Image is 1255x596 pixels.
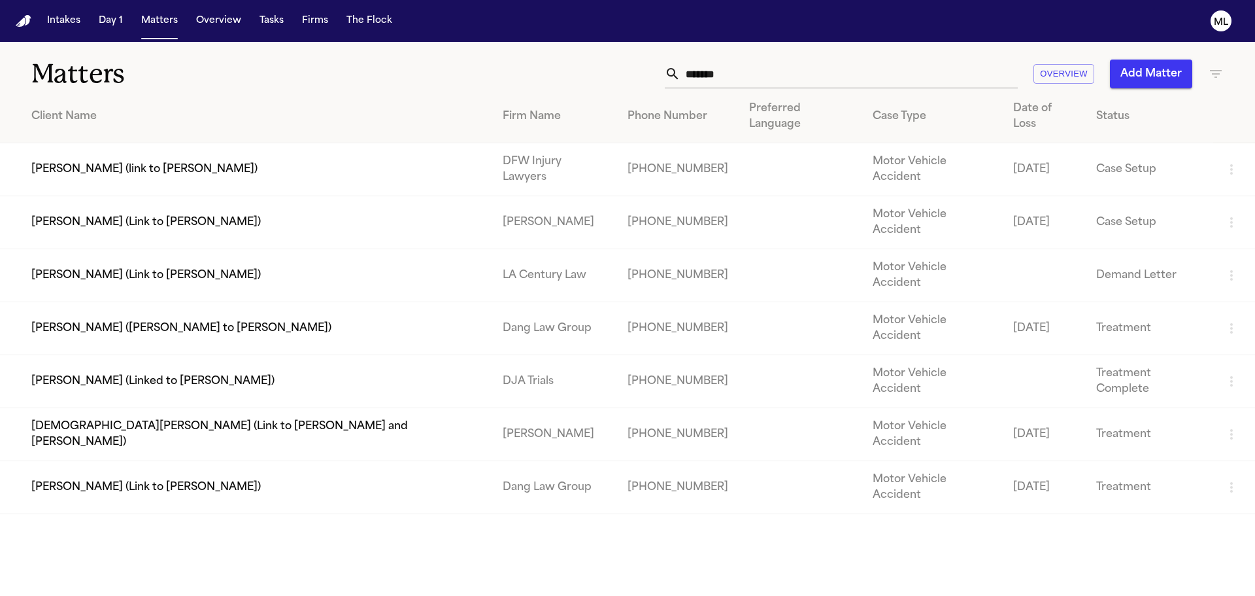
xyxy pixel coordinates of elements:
[1003,143,1086,196] td: [DATE]
[862,249,1003,302] td: Motor Vehicle Accident
[862,143,1003,196] td: Motor Vehicle Accident
[617,143,739,196] td: [PHONE_NUMBER]
[1003,461,1086,514] td: [DATE]
[1086,355,1213,408] td: Treatment Complete
[503,109,607,124] div: Firm Name
[1013,101,1075,132] div: Date of Loss
[492,249,618,302] td: LA Century Law
[862,461,1003,514] td: Motor Vehicle Accident
[31,109,482,124] div: Client Name
[1086,249,1213,302] td: Demand Letter
[862,408,1003,461] td: Motor Vehicle Accident
[1086,461,1213,514] td: Treatment
[492,302,618,355] td: Dang Law Group
[1086,302,1213,355] td: Treatment
[492,355,618,408] td: DJA Trials
[136,9,183,33] button: Matters
[862,355,1003,408] td: Motor Vehicle Accident
[617,408,739,461] td: [PHONE_NUMBER]
[1214,18,1228,27] text: ML
[492,196,618,249] td: [PERSON_NAME]
[617,355,739,408] td: [PHONE_NUMBER]
[492,408,618,461] td: [PERSON_NAME]
[617,249,739,302] td: [PHONE_NUMBER]
[1033,64,1094,84] button: Overview
[1086,143,1213,196] td: Case Setup
[16,15,31,27] a: Home
[862,302,1003,355] td: Motor Vehicle Accident
[617,302,739,355] td: [PHONE_NUMBER]
[1096,109,1203,124] div: Status
[191,9,246,33] button: Overview
[16,15,31,27] img: Finch Logo
[873,109,992,124] div: Case Type
[492,143,618,196] td: DFW Injury Lawyers
[93,9,128,33] button: Day 1
[617,196,739,249] td: [PHONE_NUMBER]
[1086,196,1213,249] td: Case Setup
[1003,196,1086,249] td: [DATE]
[862,196,1003,249] td: Motor Vehicle Accident
[42,9,86,33] button: Intakes
[297,9,333,33] button: Firms
[1003,408,1086,461] td: [DATE]
[617,461,739,514] td: [PHONE_NUMBER]
[492,461,618,514] td: Dang Law Group
[254,9,289,33] button: Tasks
[627,109,728,124] div: Phone Number
[749,101,851,132] div: Preferred Language
[31,58,378,90] h1: Matters
[341,9,397,33] button: The Flock
[1003,302,1086,355] td: [DATE]
[1110,60,1192,88] button: Add Matter
[1086,408,1213,461] td: Treatment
